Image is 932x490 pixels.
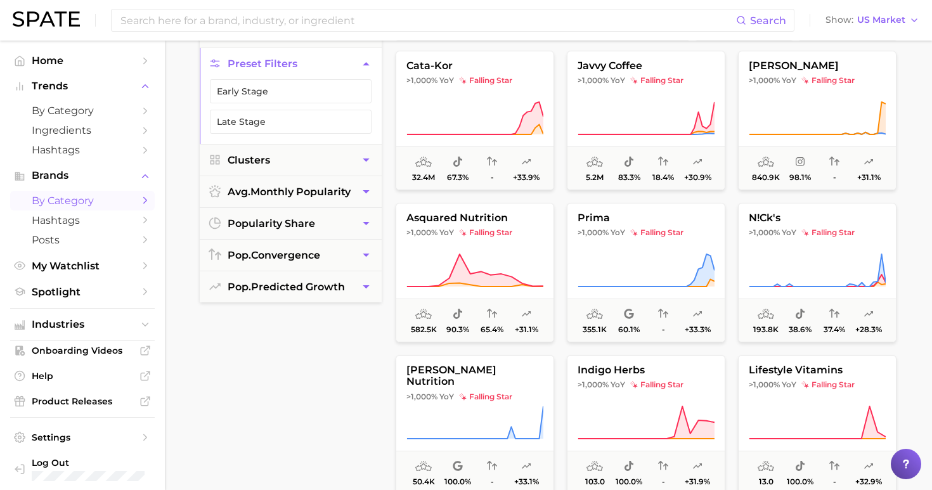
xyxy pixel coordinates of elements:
[624,155,634,170] span: popularity share: TikTok
[10,101,155,120] a: by Category
[459,77,467,84] img: falling star
[567,364,725,376] span: indigo herbs
[446,325,469,334] span: 90.3%
[32,195,133,207] span: by Category
[753,325,779,334] span: 193.8k
[578,228,609,237] span: >1,000%
[459,229,467,236] img: falling star
[32,124,133,136] span: Ingredients
[210,79,372,103] button: Early Stage
[200,145,382,176] button: Clusters
[487,307,497,322] span: popularity convergence: High Convergence
[795,307,805,322] span: popularity share: TikTok
[453,459,463,474] span: popularity share: Google
[749,380,780,389] span: >1,000%
[624,459,634,474] span: popularity share: TikTok
[200,176,382,207] button: avg.monthly popularity
[200,208,382,239] button: popularity share
[396,212,553,224] span: asquared nutrition
[10,51,155,70] a: Home
[801,75,855,86] span: falling star
[567,203,725,342] button: prima>1,000% YoYfalling starfalling star355.1k60.1%-+33.3%
[829,459,839,474] span: popularity convergence: Insufficient Data
[658,155,668,170] span: popularity convergence: Very Low Convergence
[801,229,809,236] img: falling star
[692,155,702,170] span: popularity predicted growth: Uncertain
[10,210,155,230] a: Hashtags
[829,307,839,322] span: popularity convergence: Low Convergence
[567,60,725,72] span: javvy coffee
[857,173,881,182] span: +31.1%
[739,60,896,72] span: [PERSON_NAME]
[32,319,133,330] span: Industries
[412,173,435,182] span: 32.4m
[787,477,813,486] span: 100.0%
[32,105,133,117] span: by Category
[749,228,780,237] span: >1,000%
[624,307,634,322] span: popularity share: Google
[10,230,155,250] a: Posts
[749,75,780,85] span: >1,000%
[630,75,683,86] span: falling star
[825,16,853,23] span: Show
[864,459,874,474] span: popularity predicted growth: Uncertain
[406,75,437,85] span: >1,000%
[491,477,494,486] span: -
[32,81,133,92] span: Trends
[616,477,642,486] span: 100.0%
[652,173,674,182] span: 18.4%
[521,155,531,170] span: popularity predicted growth: Uncertain
[618,173,640,182] span: 83.3%
[396,203,554,342] button: asquared nutrition>1,000% YoYfalling starfalling star582.5k90.3%65.4%+31.1%
[630,229,638,236] img: falling star
[611,380,625,390] span: YoY
[459,393,467,401] img: falling star
[801,77,809,84] img: falling star
[789,173,811,182] span: 98.1%
[32,370,133,382] span: Help
[833,477,836,486] span: -
[32,170,133,181] span: Brands
[32,260,133,272] span: My Watchlist
[413,477,435,486] span: 50.4k
[521,459,531,474] span: popularity predicted growth: Uncertain
[782,380,796,390] span: YoY
[758,307,774,322] span: average monthly popularity: Low Popularity
[692,459,702,474] span: popularity predicted growth: Uncertain
[586,459,603,474] span: average monthly popularity: Very Low Popularity
[10,341,155,360] a: Onboarding Videos
[824,325,845,334] span: 37.4%
[758,459,774,474] span: average monthly popularity: Very Low Popularity
[567,51,725,190] button: javvy coffee>1,000% YoYfalling starfalling star5.2m83.3%18.4%+30.9%
[228,281,251,293] abbr: popularity index
[10,315,155,334] button: Industries
[10,366,155,385] a: Help
[439,392,454,402] span: YoY
[738,51,896,190] button: [PERSON_NAME]>1,000% YoYfalling starfalling star840.9k98.1%-+31.1%
[795,155,805,170] span: popularity share: Instagram
[857,16,905,23] span: US Market
[658,459,668,474] span: popularity convergence: Insufficient Data
[228,186,351,198] span: monthly popularity
[739,364,896,376] span: lifestyle vitamins
[586,173,604,182] span: 5.2m
[10,191,155,210] a: by Category
[10,166,155,185] button: Brands
[795,459,805,474] span: popularity share: TikTok
[415,459,432,474] span: average monthly popularity: Very Low Popularity
[228,249,320,261] span: convergence
[692,307,702,322] span: popularity predicted growth: Uncertain
[855,477,882,486] span: +32.9%
[513,173,540,182] span: +33.9%
[833,173,836,182] span: -
[406,228,437,237] span: >1,000%
[491,173,494,182] span: -
[662,325,665,334] span: -
[583,325,607,334] span: 355.1k
[32,457,145,468] span: Log Out
[864,307,874,322] span: popularity predicted growth: Uncertain
[685,325,711,334] span: +33.3%
[630,77,638,84] img: falling star
[396,60,553,72] span: cata-kor
[759,477,773,486] span: 13.0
